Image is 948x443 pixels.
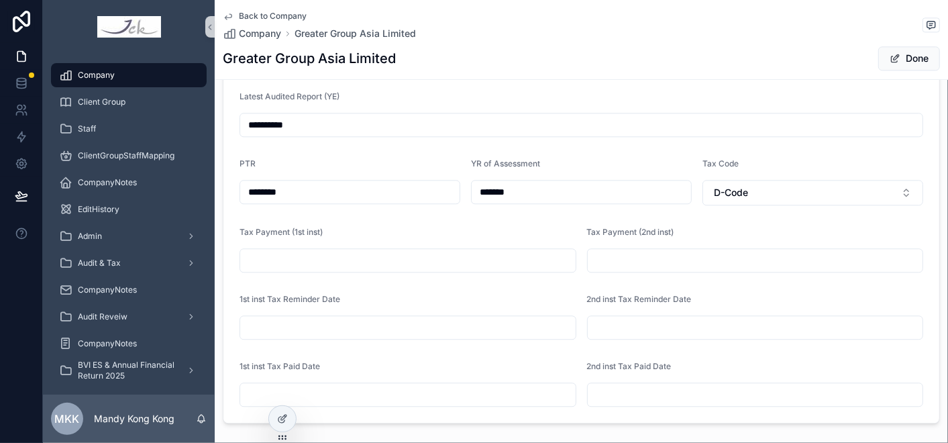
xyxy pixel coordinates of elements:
[78,97,125,107] span: Client Group
[78,258,121,268] span: Audit & Tax
[223,49,396,68] h1: Greater Group Asia Limited
[51,63,207,87] a: Company
[55,411,80,427] span: MKK
[51,117,207,141] a: Staff
[587,294,692,304] span: 2nd inst Tax Reminder Date
[51,197,207,222] a: EditHistory
[78,204,119,215] span: EditHistory
[587,361,672,371] span: 2nd inst Tax Paid Date
[78,338,137,349] span: CompanyNotes
[78,70,115,81] span: Company
[240,158,256,168] span: PTR
[78,360,176,381] span: BVI ES & Annual Financial Return 2025
[240,227,323,237] span: Tax Payment (1st inst)
[78,177,137,188] span: CompanyNotes
[223,27,281,40] a: Company
[240,361,320,371] span: 1st inst Tax Paid Date
[587,227,674,237] span: Tax Payment (2nd inst)
[78,311,127,322] span: Audit Reveiw
[51,332,207,356] a: CompanyNotes
[702,158,739,168] span: Tax Code
[878,46,940,70] button: Done
[51,170,207,195] a: CompanyNotes
[51,144,207,168] a: ClientGroupStaffMapping
[78,231,102,242] span: Admin
[240,294,340,304] span: 1st inst Tax Reminder Date
[51,90,207,114] a: Client Group
[295,27,416,40] a: Greater Group Asia Limited
[51,224,207,248] a: Admin
[51,278,207,302] a: CompanyNotes
[239,11,307,21] span: Back to Company
[94,412,174,426] p: Mandy Kong Kong
[51,251,207,275] a: Audit & Tax
[78,124,96,134] span: Staff
[240,91,339,101] span: Latest Audited Report (YE)
[51,358,207,383] a: BVI ES & Annual Financial Return 2025
[471,158,540,168] span: YR of Assessment
[714,186,748,199] span: D-Code
[702,180,923,205] button: Select Button
[78,285,137,295] span: CompanyNotes
[78,150,174,161] span: ClientGroupStaffMapping
[239,27,281,40] span: Company
[51,305,207,329] a: Audit Reveiw
[43,54,215,395] div: scrollable content
[223,11,307,21] a: Back to Company
[97,16,161,38] img: App logo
